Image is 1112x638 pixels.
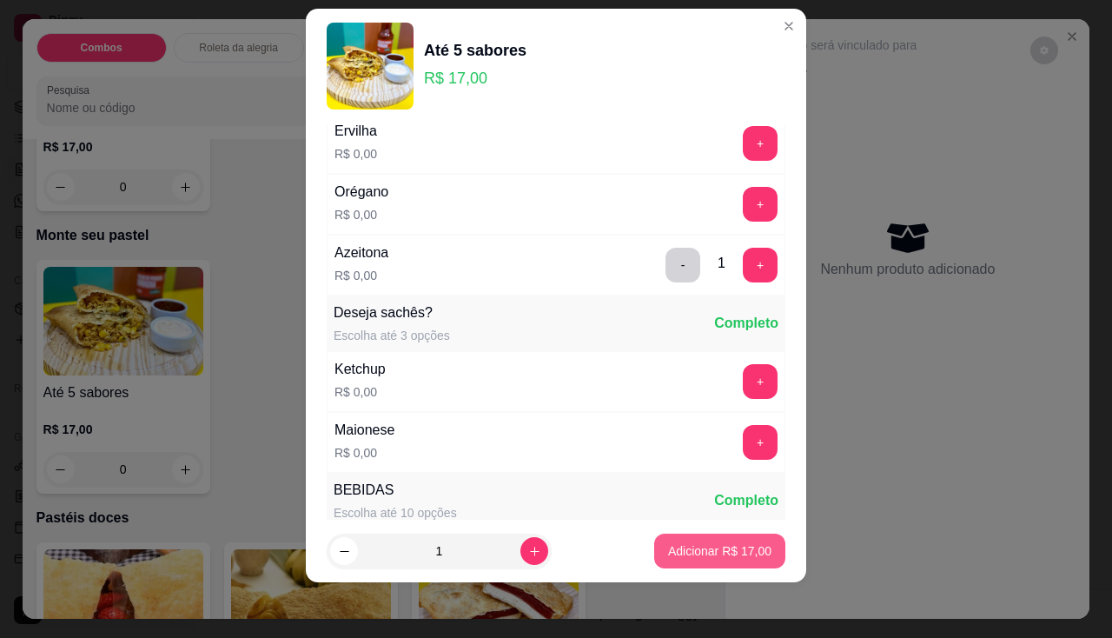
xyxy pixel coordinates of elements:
div: BEBIDAS [334,480,457,501]
img: product-image [327,23,414,110]
p: R$ 0,00 [334,444,394,462]
button: Adicionar R$ 17,00 [654,534,785,568]
p: R$ 0,00 [334,145,377,163]
div: Ketchup [334,359,386,380]
button: add [743,248,778,282]
div: Escolha até 3 opções [334,327,450,344]
button: delete [665,248,700,282]
div: Orégano [334,182,388,203]
button: add [743,126,778,161]
p: R$ 0,00 [334,267,388,284]
button: decrease-product-quantity [330,537,358,565]
p: R$ 17,00 [424,66,526,90]
button: add [743,187,778,222]
button: add [743,364,778,399]
div: Até 5 sabores [424,38,526,63]
button: increase-product-quantity [520,537,548,565]
div: Azeitona [334,243,388,263]
p: Adicionar R$ 17,00 [668,542,771,560]
p: R$ 0,00 [334,383,386,401]
div: 1 [718,253,725,274]
button: add [743,425,778,460]
div: Completo [714,490,778,511]
button: Close [775,12,803,40]
div: Escolha até 10 opções [334,504,457,522]
div: Ervilha [334,121,377,142]
p: R$ 0,00 [334,206,388,223]
div: Deseja sachês? [334,302,450,323]
div: Completo [714,313,778,334]
div: Maionese [334,420,394,441]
